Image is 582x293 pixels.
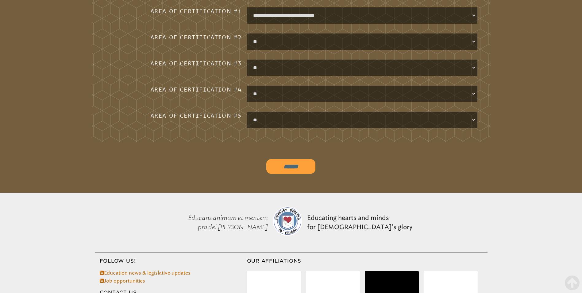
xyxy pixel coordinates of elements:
h3: Follow Us! [95,257,247,265]
h3: Area of Certification #4 [144,86,242,93]
p: Educans animum et mentem pro dei [PERSON_NAME] [167,198,270,247]
h3: Area of Certification #5 [144,112,242,119]
p: Educating hearts and minds for [DEMOGRAPHIC_DATA]’s glory [305,198,415,247]
h3: Area of Certification #3 [144,60,242,67]
a: Job opportunities [100,278,145,284]
h3: Area of Certification #1 [144,7,242,15]
a: Education news & legislative updates [100,270,191,276]
h3: Our Affiliations [247,257,488,265]
h3: Area of Certification #2 [144,33,242,41]
img: csf-logo-web-colors.png [273,206,302,236]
